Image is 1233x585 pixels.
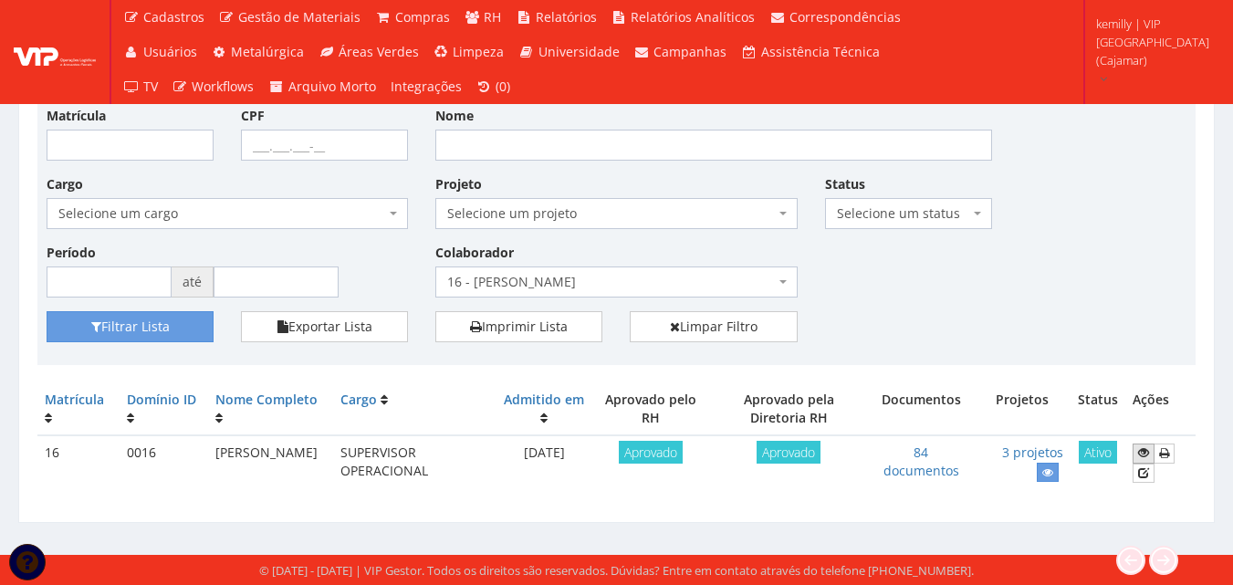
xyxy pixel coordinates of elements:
[627,35,735,69] a: Campanhas
[45,391,104,408] a: Matrícula
[58,204,385,223] span: Selecione um cargo
[47,244,96,262] label: Período
[116,69,165,104] a: TV
[426,35,512,69] a: Limpeza
[339,43,419,60] span: Áreas Verdes
[761,43,880,60] span: Assistência Técnica
[435,244,514,262] label: Colaborador
[630,311,797,342] a: Limpar Filtro
[631,8,755,26] span: Relatórios Analíticos
[165,69,262,104] a: Workflows
[593,383,709,435] th: Aprovado pelo RH
[469,69,518,104] a: (0)
[120,435,208,490] td: 0016
[837,204,969,223] span: Selecione um status
[215,391,318,408] a: Nome Completo
[340,391,377,408] a: Cargo
[192,78,254,95] span: Workflows
[116,35,204,69] a: Usuários
[47,107,106,125] label: Matrícula
[869,383,974,435] th: Documentos
[383,69,469,104] a: Integrações
[241,107,265,125] label: CPF
[172,266,214,298] span: até
[435,198,797,229] span: Selecione um projeto
[1079,441,1117,464] span: Ativo
[1002,444,1063,461] a: 3 projetos
[504,391,584,408] a: Admitido em
[435,311,602,342] a: Imprimir Lista
[511,35,627,69] a: Universidade
[789,8,901,26] span: Correspondências
[208,435,333,490] td: [PERSON_NAME]
[261,69,383,104] a: Arquivo Morto
[709,383,869,435] th: Aprovado pela Diretoria RH
[757,441,820,464] span: Aprovado
[238,8,360,26] span: Gestão de Materiais
[143,43,197,60] span: Usuários
[484,8,501,26] span: RH
[333,435,496,490] td: SUPERVISOR OPERACIONAL
[395,8,450,26] span: Compras
[47,175,83,193] label: Cargo
[447,204,774,223] span: Selecione um projeto
[536,8,597,26] span: Relatórios
[47,311,214,342] button: Filtrar Lista
[143,78,158,95] span: TV
[37,435,120,490] td: 16
[883,444,959,479] a: 84 documentos
[496,78,510,95] span: (0)
[447,273,774,291] span: 16 - FELIPE DE SOUZA EUGENIO
[825,175,865,193] label: Status
[825,198,992,229] span: Selecione um status
[538,43,620,60] span: Universidade
[734,35,887,69] a: Assistência Técnica
[47,198,408,229] span: Selecione um cargo
[391,78,462,95] span: Integrações
[435,107,474,125] label: Nome
[496,435,593,490] td: [DATE]
[259,562,974,580] div: © [DATE] - [DATE] | VIP Gestor. Todos os direitos são reservados. Dúvidas? Entre em contato atrav...
[435,266,797,298] span: 16 - FELIPE DE SOUZA EUGENIO
[127,391,196,408] a: Domínio ID
[143,8,204,26] span: Cadastros
[653,43,726,60] span: Campanhas
[231,43,304,60] span: Metalúrgica
[288,78,376,95] span: Arquivo Morto
[435,175,482,193] label: Projeto
[453,43,504,60] span: Limpeza
[619,441,683,464] span: Aprovado
[1096,15,1209,69] span: kemilly | VIP [GEOGRAPHIC_DATA] (Cajamar)
[974,383,1071,435] th: Projetos
[14,38,96,66] img: logo
[311,35,426,69] a: Áreas Verdes
[1125,383,1196,435] th: Ações
[241,130,408,161] input: ___.___.___-__
[241,311,408,342] button: Exportar Lista
[204,35,312,69] a: Metalúrgica
[1071,383,1125,435] th: Status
